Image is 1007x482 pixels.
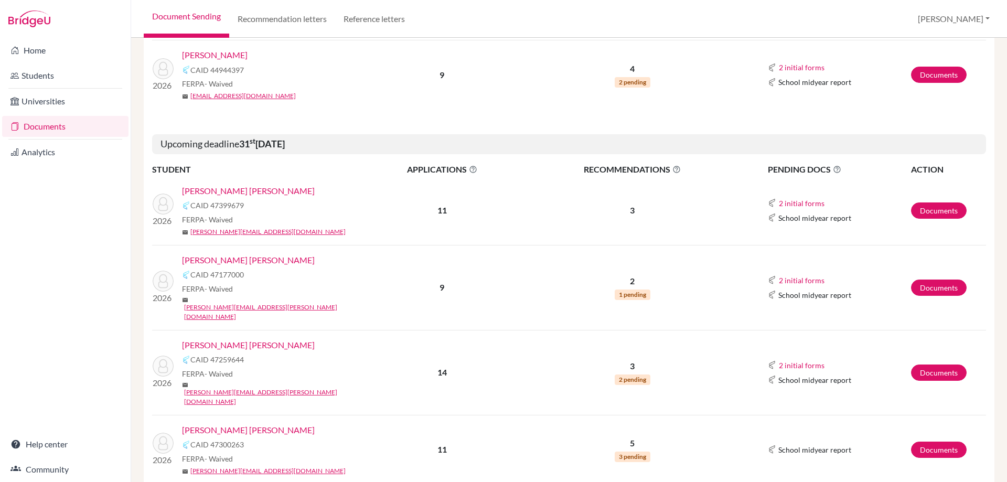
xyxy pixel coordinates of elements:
[205,284,233,293] span: - Waived
[182,93,188,100] span: mail
[2,91,128,112] a: Universities
[768,163,910,176] span: PENDING DOCS
[182,66,190,74] img: Common App logo
[153,79,174,92] p: 2026
[768,63,776,72] img: Common App logo
[437,367,447,377] b: 14
[778,197,825,209] button: 2 initial forms
[768,78,776,87] img: Common App logo
[182,283,233,294] span: FERPA
[768,213,776,222] img: Common App logo
[911,280,967,296] a: Documents
[615,452,650,462] span: 3 pending
[913,9,994,29] button: [PERSON_NAME]
[778,374,851,385] span: School midyear report
[778,77,851,88] span: School midyear report
[153,194,174,215] img: Angelucci Maestre, Alessandra
[523,204,742,217] p: 3
[182,382,188,388] span: mail
[205,454,233,463] span: - Waived
[182,368,233,379] span: FERPA
[2,65,128,86] a: Students
[190,354,244,365] span: CAID 47259644
[182,254,315,266] a: [PERSON_NAME] [PERSON_NAME]
[190,466,346,476] a: [PERSON_NAME][EMAIL_ADDRESS][DOMAIN_NAME]
[190,227,346,237] a: [PERSON_NAME][EMAIL_ADDRESS][DOMAIN_NAME]
[8,10,50,27] img: Bridge-U
[182,201,190,210] img: Common App logo
[768,376,776,384] img: Common App logo
[152,134,986,154] h5: Upcoming deadline
[153,356,174,377] img: Ortiz Puente, Maria Elena
[182,271,190,279] img: Common App logo
[778,359,825,371] button: 2 initial forms
[911,442,967,458] a: Documents
[153,271,174,292] img: Flores Rodríguez, Felipe
[182,356,190,364] img: Common App logo
[190,439,244,450] span: CAID 47300263
[153,377,174,389] p: 2026
[153,433,174,454] img: Sandoval Cañas Prieto, Mariana
[768,445,776,454] img: Common App logo
[768,276,776,284] img: Common App logo
[182,424,315,436] a: [PERSON_NAME] [PERSON_NAME]
[250,137,255,145] sup: st
[182,214,233,225] span: FERPA
[182,185,315,197] a: [PERSON_NAME] [PERSON_NAME]
[523,360,742,372] p: 3
[615,374,650,385] span: 2 pending
[2,40,128,61] a: Home
[523,275,742,287] p: 2
[239,138,285,149] b: 31 [DATE]
[911,365,967,381] a: Documents
[768,361,776,369] img: Common App logo
[182,78,233,89] span: FERPA
[615,77,650,88] span: 2 pending
[2,459,128,480] a: Community
[437,205,447,215] b: 11
[523,437,742,449] p: 5
[440,70,444,80] b: 9
[190,65,244,76] span: CAID 44944397
[2,116,128,137] a: Documents
[205,79,233,88] span: - Waived
[2,434,128,455] a: Help center
[523,163,742,176] span: RECOMMENDATIONS
[182,229,188,235] span: mail
[615,290,650,300] span: 1 pending
[184,388,369,406] a: [PERSON_NAME][EMAIL_ADDRESS][PERSON_NAME][DOMAIN_NAME]
[911,67,967,83] a: Documents
[778,290,851,301] span: School midyear report
[182,49,248,61] a: [PERSON_NAME]
[153,58,174,79] img: Serarols Suárez, Mariana
[205,369,233,378] span: - Waived
[778,274,825,286] button: 2 initial forms
[182,339,315,351] a: [PERSON_NAME] [PERSON_NAME]
[778,212,851,223] span: School midyear report
[184,303,369,322] a: [PERSON_NAME][EMAIL_ADDRESS][PERSON_NAME][DOMAIN_NAME]
[437,444,447,454] b: 11
[205,215,233,224] span: - Waived
[153,454,174,466] p: 2026
[523,62,742,75] p: 4
[2,142,128,163] a: Analytics
[778,444,851,455] span: School midyear report
[182,453,233,464] span: FERPA
[182,297,188,303] span: mail
[910,163,986,176] th: ACTION
[152,163,362,176] th: STUDENT
[362,163,522,176] span: APPLICATIONS
[190,91,296,101] a: [EMAIL_ADDRESS][DOMAIN_NAME]
[190,200,244,211] span: CAID 47399679
[190,269,244,280] span: CAID 47177000
[768,199,776,207] img: Common App logo
[153,215,174,227] p: 2026
[768,291,776,299] img: Common App logo
[440,282,444,292] b: 9
[182,468,188,475] span: mail
[911,202,967,219] a: Documents
[182,441,190,449] img: Common App logo
[778,61,825,73] button: 2 initial forms
[153,292,174,304] p: 2026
